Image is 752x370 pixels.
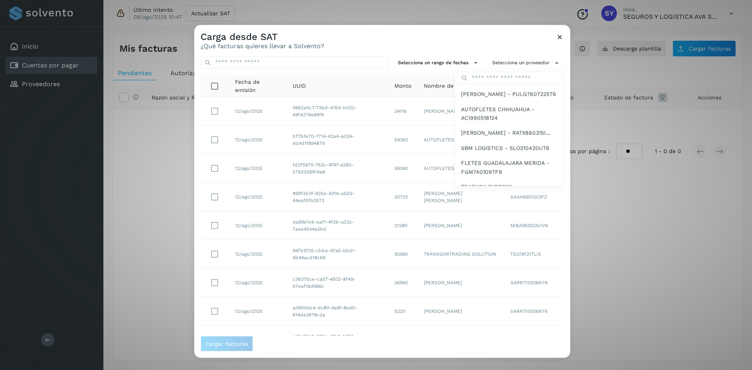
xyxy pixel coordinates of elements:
div: TRAEMSA EXPRESS - TEX050419CJ4 [455,179,564,203]
span: SBM LOGISTICS - SLO210420UT6 [461,144,550,152]
div: SBM LOGISTICS - SLO210420UT6 [455,141,564,155]
div: AUTOFLETES CHIHUAHUA - ACI990518124 [455,101,564,125]
span: TRAEMSA EXPRESS - TEX050419CJ4 [461,182,557,200]
span: [PERSON_NAME] - RATX860315I... [461,128,550,137]
div: GABRIELA PULIDO LEON - PULG7607225T6 [455,87,564,101]
span: FLETES GUADALAJARA MERIDA - FGM7401097F9 [461,159,557,176]
span: AUTOFLETES CHIHUAHUA - ACI990518124 [461,105,557,122]
div: JOSE ARNOLDO RAMOS TREVIÑO - RATX860315IZ9 [455,125,564,140]
span: [PERSON_NAME] - PULG7607225T6 [461,90,556,98]
div: FLETES GUADALAJARA MERIDA - FGM7401097F9 [455,155,564,179]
